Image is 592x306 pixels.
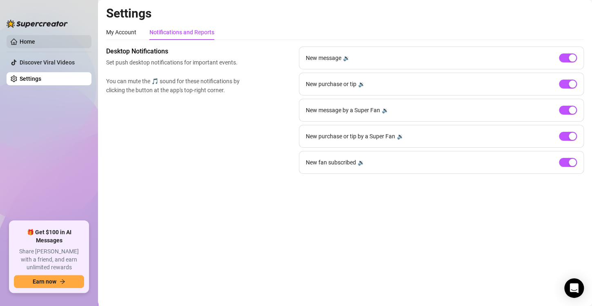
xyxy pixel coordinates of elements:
[358,158,365,167] div: 🔉
[33,278,56,285] span: Earn now
[382,106,389,115] div: 🔉
[106,6,584,21] h2: Settings
[306,158,356,167] span: New fan subscribed
[14,228,84,244] span: 🎁 Get $100 in AI Messages
[60,279,65,284] span: arrow-right
[106,47,243,56] span: Desktop Notifications
[149,28,214,37] div: Notifications and Reports
[20,38,35,45] a: Home
[7,20,68,28] img: logo-BBDzfeDw.svg
[306,53,341,62] span: New message
[358,80,365,89] div: 🔉
[397,132,404,141] div: 🔉
[306,80,356,89] span: New purchase or tip
[343,53,350,62] div: 🔉
[306,106,380,115] span: New message by a Super Fan
[106,77,243,95] span: You can mute the 🎵 sound for these notifications by clicking the button at the app's top-right co...
[20,59,75,66] a: Discover Viral Videos
[106,28,136,37] div: My Account
[14,275,84,288] button: Earn nowarrow-right
[106,58,243,67] span: Set push desktop notifications for important events.
[564,278,584,298] div: Open Intercom Messenger
[14,248,84,272] span: Share [PERSON_NAME] with a friend, and earn unlimited rewards
[306,132,395,141] span: New purchase or tip by a Super Fan
[20,75,41,82] a: Settings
